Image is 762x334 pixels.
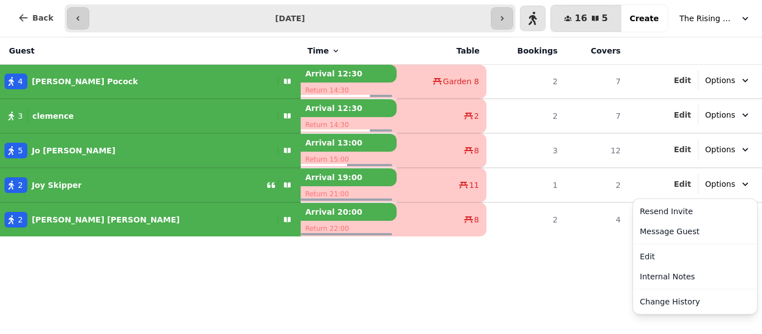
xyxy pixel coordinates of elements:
[698,174,758,194] button: Options
[635,267,755,287] button: Internal Notes
[705,178,735,190] span: Options
[635,201,755,221] button: Resend Invite
[635,246,755,267] button: Edit
[635,221,755,241] button: Message Guest
[633,199,758,314] div: Options
[635,292,755,312] button: Change History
